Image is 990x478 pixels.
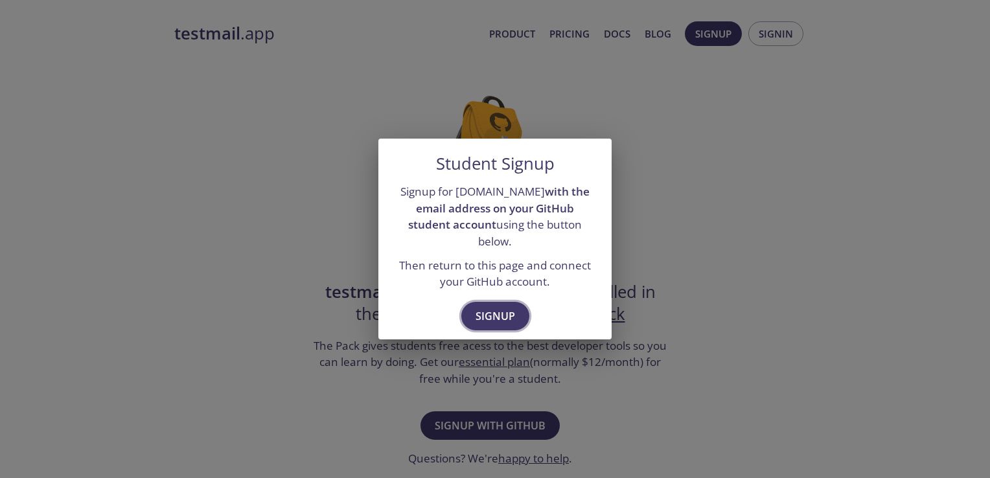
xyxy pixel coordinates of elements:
[408,184,590,232] strong: with the email address on your GitHub student account
[461,302,529,330] button: Signup
[394,257,596,290] p: Then return to this page and connect your GitHub account.
[394,183,596,250] p: Signup for [DOMAIN_NAME] using the button below.
[476,307,515,325] span: Signup
[436,154,555,174] h5: Student Signup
